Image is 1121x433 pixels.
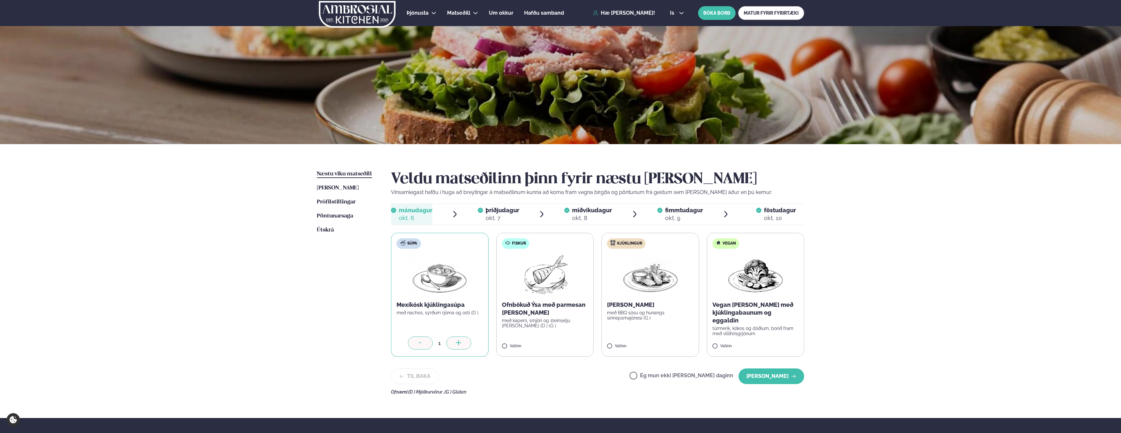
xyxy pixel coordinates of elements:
[712,301,799,324] p: Vegan [PERSON_NAME] með kjúklingabaunum og eggaldin
[317,184,359,192] a: [PERSON_NAME]
[399,214,432,222] div: okt. 6
[698,6,736,20] button: BÓKA BORÐ
[572,214,612,222] div: okt. 8
[593,10,655,16] a: Hæ [PERSON_NAME]!
[317,226,334,234] a: Útskrá
[512,241,526,246] span: Fiskur
[391,389,804,395] div: Ofnæmi:
[7,413,20,426] a: Cookie settings
[399,207,432,214] span: mánudagur
[489,10,513,16] span: Um okkur
[665,214,703,222] div: okt. 9
[712,326,799,336] p: túrmerik, kókos og döðlum, borið fram með villihrísgrjónum
[607,310,693,321] p: með BBQ sósu og hunangs sinnepsmajónesi (G )
[727,254,784,296] img: Vegan.png
[621,254,679,296] img: Chicken-wings-legs.png
[391,368,439,384] button: Til baka
[447,9,470,17] a: Matseðill
[397,301,483,309] p: Mexíkósk kjúklingasúpa
[391,188,804,196] p: Vinsamlegast hafðu í huga að breytingar á matseðlinum kunna að koma fram vegna birgða og pöntunum...
[764,214,796,222] div: okt. 10
[318,1,396,28] img: logo
[317,185,359,191] span: [PERSON_NAME]
[502,318,588,328] p: með kapers, smjöri og steinselju [PERSON_NAME] (D ) (G )
[617,241,642,246] span: Kjúklingur
[524,9,564,17] a: Hafðu samband
[407,9,428,17] a: Þjónusta
[489,9,513,17] a: Um okkur
[607,301,693,309] p: [PERSON_NAME]
[317,170,372,178] a: Næstu viku matseðill
[572,207,612,214] span: miðvikudagur
[317,198,356,206] a: Prófílstillingar
[407,10,428,16] span: Þjónusta
[670,10,676,16] span: is
[716,240,721,246] img: Vegan.svg
[397,310,483,315] p: með nachos, sýrðum rjóma og osti (D )
[665,207,703,214] span: fimmtudagur
[317,213,353,219] span: Pöntunarsaga
[738,6,804,20] a: MATUR FYRIR FYRIRTÆKI
[516,254,574,296] img: Fish.png
[486,207,519,214] span: þriðjudagur
[486,214,519,222] div: okt. 7
[391,170,804,188] h2: Veldu matseðilinn þinn fyrir næstu [PERSON_NAME]
[723,241,736,246] span: Vegan
[407,241,417,246] span: Súpa
[317,227,334,233] span: Útskrá
[610,240,615,246] img: chicken.svg
[665,10,689,16] button: is
[411,254,468,296] img: Soup.png
[447,10,470,16] span: Matseðill
[505,240,510,246] img: fish.svg
[317,199,356,205] span: Prófílstillingar
[433,339,446,347] div: 1
[739,368,804,384] button: [PERSON_NAME]
[764,207,796,214] span: föstudagur
[400,240,406,246] img: soup.svg
[408,389,444,395] span: (D ) Mjólkurvörur ,
[317,212,353,220] a: Pöntunarsaga
[317,171,372,177] span: Næstu viku matseðill
[444,389,466,395] span: (G ) Glúten
[502,301,588,317] p: Ofnbökuð Ýsa með parmesan [PERSON_NAME]
[524,10,564,16] span: Hafðu samband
